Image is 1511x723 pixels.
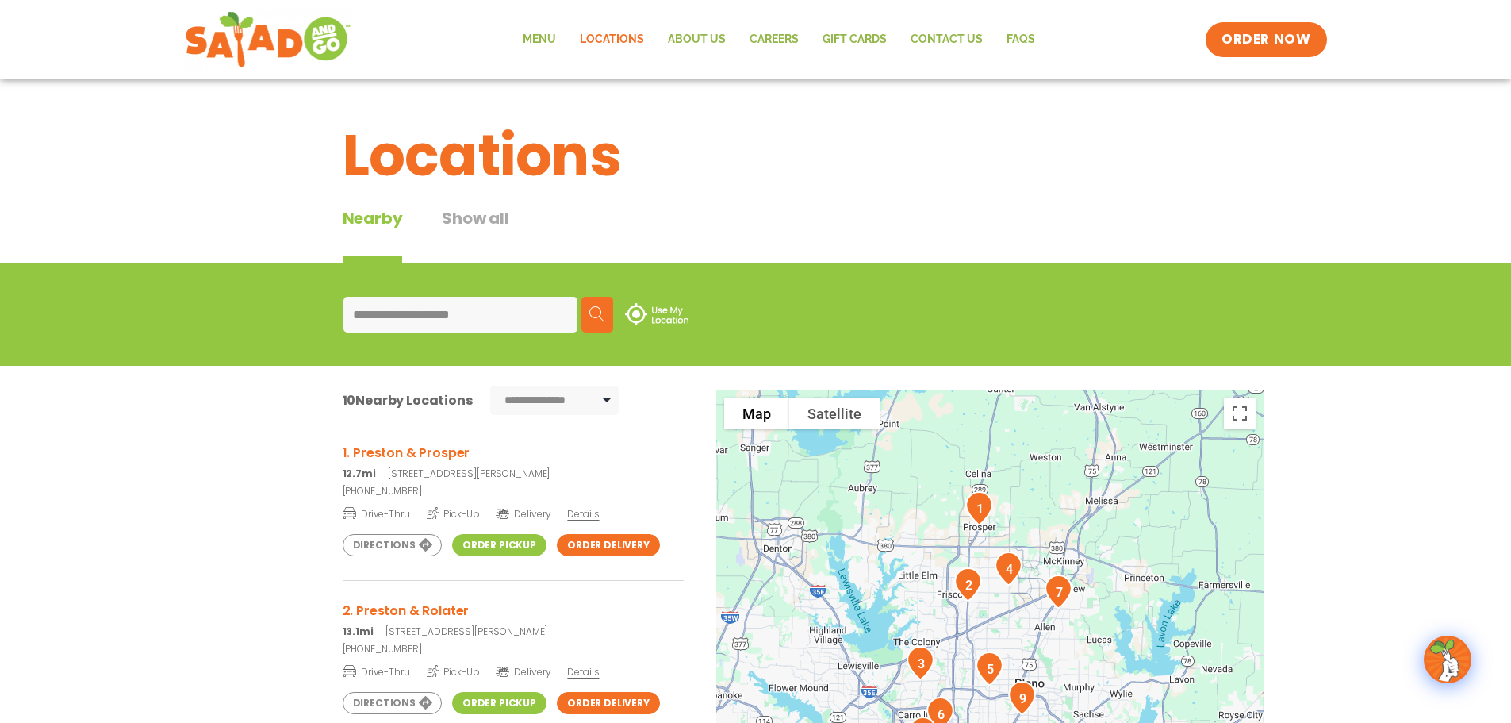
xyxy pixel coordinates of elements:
div: 5 [969,645,1010,692]
a: 2. Preston & Rolater 13.1mi[STREET_ADDRESS][PERSON_NAME] [343,601,684,639]
div: 4 [988,545,1029,592]
span: 10 [343,391,356,410]
a: 1. Preston & Prosper 12.7mi[STREET_ADDRESS][PERSON_NAME] [343,443,684,481]
a: Menu [511,21,568,58]
div: 2 [948,561,988,608]
a: Careers [738,21,811,58]
a: Order Delivery [557,692,660,714]
a: ORDER NOW [1206,22,1326,57]
div: 3 [900,640,941,686]
span: Details [567,665,599,679]
span: Delivery [496,665,550,679]
button: Toggle fullscreen view [1224,398,1256,429]
img: use-location.svg [625,303,688,325]
img: new-SAG-logo-768×292 [185,8,352,71]
a: Locations [568,21,656,58]
a: GIFT CARDS [811,21,899,58]
span: Delivery [496,507,550,521]
a: Order Pickup [452,534,546,556]
strong: 13.1mi [343,625,374,638]
p: [STREET_ADDRESS][PERSON_NAME] [343,625,684,639]
span: Pick-Up [427,506,480,521]
a: About Us [656,21,738,58]
span: Drive-Thru [343,506,410,521]
div: 1 [959,485,999,532]
p: [STREET_ADDRESS][PERSON_NAME] [343,467,684,481]
a: Contact Us [899,21,995,58]
h3: 1. Preston & Prosper [343,443,684,463]
div: 7 [1038,568,1079,615]
h1: Locations [343,113,1169,198]
button: Show all [442,206,508,263]
a: [PHONE_NUMBER] [343,484,684,498]
div: Nearby [343,206,403,263]
h3: 2. Preston & Rolater [343,601,684,621]
a: Order Pickup [452,692,546,714]
a: Directions [343,692,442,714]
img: search.svg [589,306,605,322]
div: 9 [1002,675,1042,721]
a: FAQs [995,21,1047,58]
span: ORDER NOW [1221,30,1310,49]
span: Pick-Up [427,663,480,679]
img: wpChatIcon [1425,637,1470,682]
a: Drive-Thru Pick-Up Delivery Details [343,660,684,679]
a: [PHONE_NUMBER] [343,642,684,656]
strong: 12.7mi [343,467,376,480]
a: Directions [343,534,442,556]
button: Show street map [724,398,789,429]
div: Tabbed content [343,206,549,263]
div: Nearby Locations [343,390,473,410]
nav: Menu [511,21,1047,58]
span: Drive-Thru [343,663,410,679]
span: Details [567,507,599,521]
a: Drive-Thru Pick-Up Delivery Details [343,502,684,521]
button: Show satellite imagery [789,398,880,429]
a: Order Delivery [557,534,660,556]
